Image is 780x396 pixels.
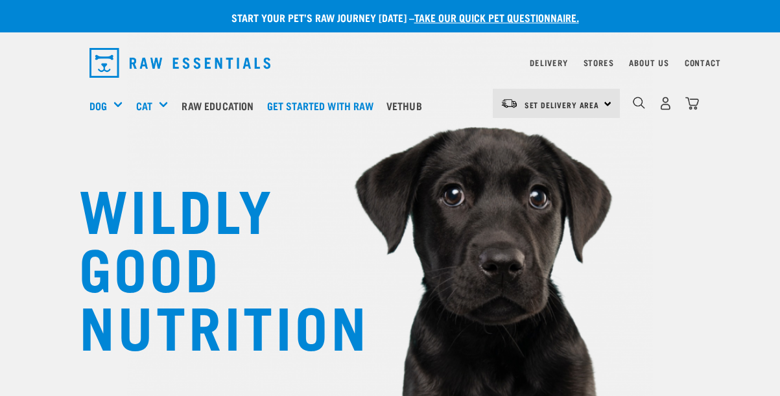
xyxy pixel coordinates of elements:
[629,60,668,65] a: About Us
[685,97,699,110] img: home-icon@2x.png
[89,48,271,78] img: Raw Essentials Logo
[685,60,721,65] a: Contact
[178,80,263,132] a: Raw Education
[89,98,107,113] a: Dog
[79,178,338,353] h1: WILDLY GOOD NUTRITION
[530,60,567,65] a: Delivery
[383,80,432,132] a: Vethub
[501,98,518,110] img: van-moving.png
[525,102,600,107] span: Set Delivery Area
[136,98,152,113] a: Cat
[414,14,579,20] a: take our quick pet questionnaire.
[264,80,383,132] a: Get started with Raw
[584,60,614,65] a: Stores
[79,43,702,83] nav: dropdown navigation
[659,97,672,110] img: user.png
[633,97,645,109] img: home-icon-1@2x.png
